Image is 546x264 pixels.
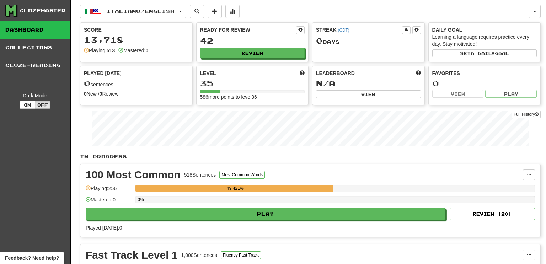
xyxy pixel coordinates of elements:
[80,5,186,18] button: Italiano/English
[200,93,305,101] div: 586 more points to level 36
[84,47,115,54] div: Playing:
[432,33,537,48] div: Learning a language requires practice every day. Stay motivated!
[184,171,216,178] div: 518 Sentences
[316,90,421,98] button: View
[200,48,305,58] button: Review
[138,185,333,192] div: 49.421%
[471,51,495,56] span: a daily
[181,252,217,259] div: 1,000 Sentences
[84,79,189,88] div: sentences
[86,196,132,208] div: Mastered: 0
[200,79,305,88] div: 35
[80,153,541,160] p: In Progress
[316,78,336,88] span: N/A
[118,47,148,54] div: Mastered:
[100,91,102,97] strong: 0
[200,36,305,45] div: 42
[20,101,35,109] button: On
[432,70,537,77] div: Favorites
[512,111,541,118] a: Full History
[416,70,421,77] span: This week in points, UTC
[338,28,349,33] a: (CDT)
[200,70,216,77] span: Level
[84,90,189,97] div: New / Review
[316,70,355,77] span: Leaderboard
[107,48,115,53] strong: 513
[432,26,537,33] div: Daily Goal
[208,5,222,18] button: Add sentence to collection
[106,8,175,14] span: Italiano / English
[84,26,189,33] div: Score
[86,225,122,231] span: Played [DATE]: 0
[86,185,132,196] div: Playing: 256
[219,171,265,179] button: Most Common Words
[5,92,65,99] div: Dark Mode
[316,36,323,45] span: 0
[316,26,402,33] div: Streak
[432,49,537,57] button: Seta dailygoal
[485,90,537,98] button: Play
[20,7,66,14] div: Clozemaster
[300,70,305,77] span: Score more points to level up
[190,5,204,18] button: Search sentences
[84,70,122,77] span: Played [DATE]
[5,254,59,262] span: Open feedback widget
[200,26,296,33] div: Ready for Review
[221,251,261,259] button: Fluency Fast Track
[86,250,178,260] div: Fast Track Level 1
[86,208,445,220] button: Play
[432,79,537,88] div: 0
[432,90,484,98] button: View
[35,101,50,109] button: Off
[84,91,87,97] strong: 0
[84,36,189,44] div: 13,718
[145,48,148,53] strong: 0
[450,208,535,220] button: Review (20)
[316,36,421,45] div: Day s
[225,5,240,18] button: More stats
[84,78,91,88] span: 0
[86,169,181,180] div: 100 Most Common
